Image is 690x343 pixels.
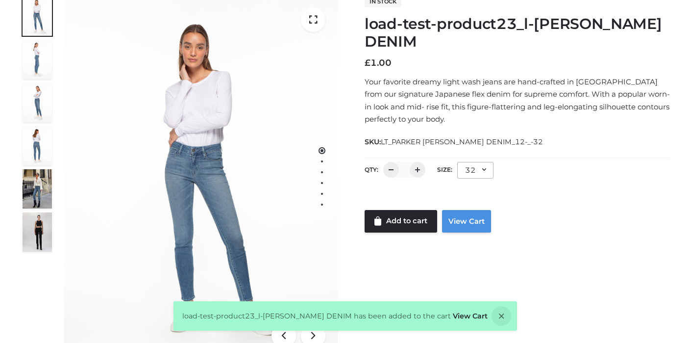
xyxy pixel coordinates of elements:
[365,136,544,148] span: SKU:
[365,57,370,68] span: £
[437,166,452,173] label: Size:
[365,210,437,233] a: Add to cart
[381,137,543,146] span: LT_PARKER [PERSON_NAME] DENIM_12-_-32
[365,166,378,173] label: QTY:
[23,83,52,122] img: 2001KLX-Ava-skinny-cove-3-scaled_eb6bf915-b6b9-448f-8c6c-8cabb27fd4b2.jpg
[453,312,488,320] a: View Cart
[23,40,52,79] img: 2001KLX-Ava-skinny-cove-4-scaled_4636a833-082b-4702-abec-fd5bf279c4fc.jpg
[365,57,392,68] bdi: 1.00
[365,15,670,51] h1: load-test-product23_l-[PERSON_NAME] DENIM
[442,210,491,233] a: View Cart
[23,126,52,165] img: 2001KLX-Ava-skinny-cove-2-scaled_32c0e67e-5e94-449c-a916-4c02a8c03427.jpg
[23,212,52,252] img: 49df5f96394c49d8b5cbdcda3511328a.HD-1080p-2.5Mbps-49301101_thumbnail.jpg
[173,301,517,331] div: load-test-product23_l-[PERSON_NAME] DENIM has been added to the cart
[23,169,52,209] img: Bowery-Skinny_Cove-1.jpg
[365,76,670,126] p: Your favorite dreamy light wash jeans are hand-crafted in [GEOGRAPHIC_DATA] from our signature Ja...
[457,162,493,179] div: 32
